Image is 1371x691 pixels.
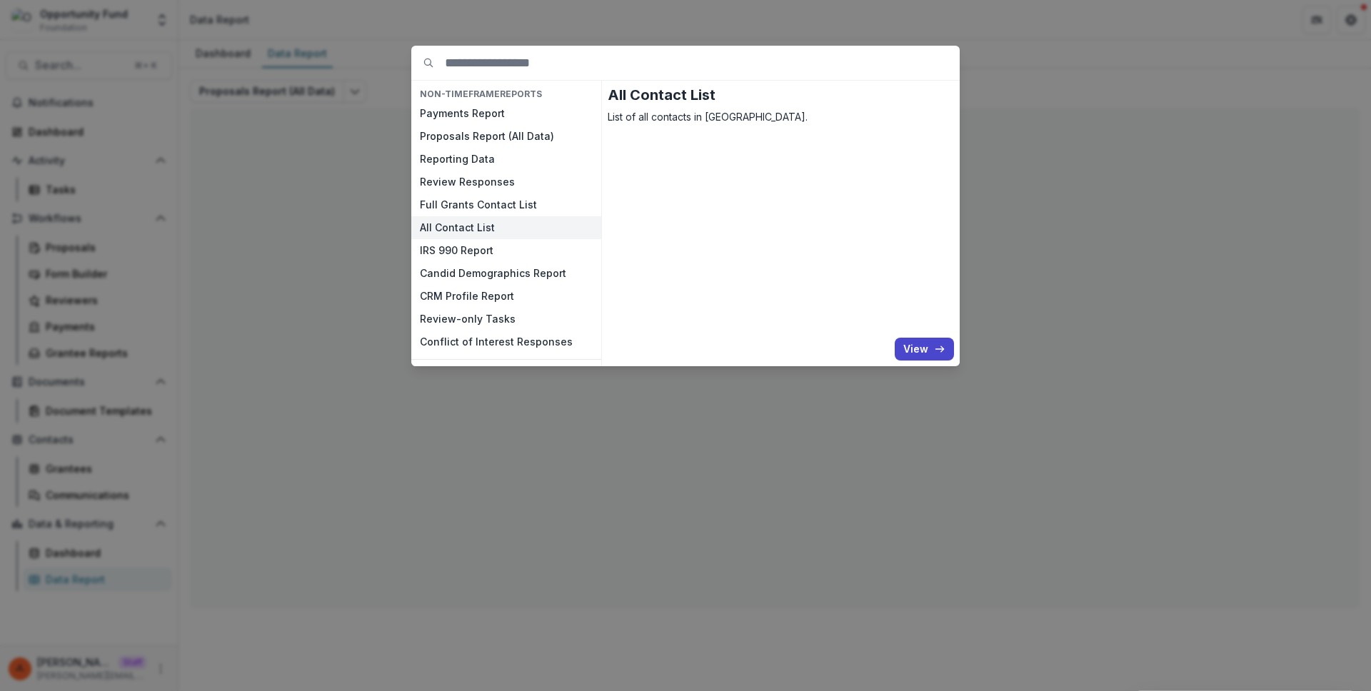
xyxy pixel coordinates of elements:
button: Conflict of Interest Responses [411,331,601,353]
button: Reporting Data [411,148,601,171]
button: Review Responses [411,171,601,193]
button: Candid Demographics Report [411,262,601,285]
h2: All Contact List [608,86,954,104]
button: Proposals Report (All Data) [411,125,601,148]
button: Full Grants Contact List [411,193,601,216]
h4: TIMEFRAME Reports [411,365,601,381]
h4: NON-TIMEFRAME Reports [411,86,601,102]
button: All Contact List [411,216,601,239]
button: View [895,338,954,360]
button: IRS 990 Report [411,239,601,262]
button: Review-only Tasks [411,308,601,331]
button: Payments Report [411,102,601,125]
button: CRM Profile Report [411,285,601,308]
p: List of all contacts in [GEOGRAPHIC_DATA]. [608,109,954,124]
